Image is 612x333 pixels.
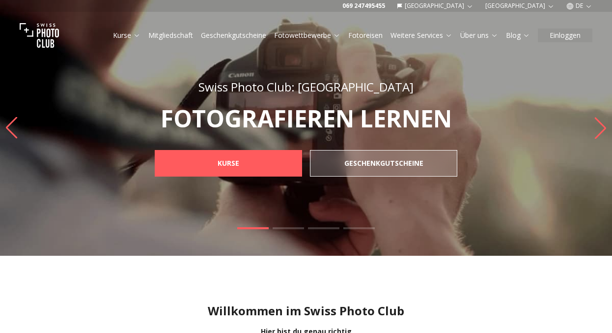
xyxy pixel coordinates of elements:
[270,29,344,42] button: Fotowettbewerbe
[387,29,456,42] button: Weitere Services
[144,29,197,42] button: Mitgliedschaft
[456,29,502,42] button: Über uns
[390,30,452,40] a: Weitere Services
[197,29,270,42] button: Geschenkgutscheine
[344,29,387,42] button: Fotoreisen
[198,79,414,95] span: Swiss Photo Club: [GEOGRAPHIC_DATA]
[344,158,423,168] b: GESCHENKGUTSCHEINE
[113,30,140,40] a: Kurse
[20,16,59,55] img: Swiss photo club
[348,30,383,40] a: Fotoreisen
[109,29,144,42] button: Kurse
[155,150,302,177] a: KURSE
[201,30,266,40] a: Geschenkgutscheine
[506,30,530,40] a: Blog
[133,107,479,130] p: FOTOGRAFIEREN LERNEN
[460,30,498,40] a: Über uns
[148,30,193,40] a: Mitgliedschaft
[538,29,592,42] button: Einloggen
[274,30,340,40] a: Fotowettbewerbe
[8,303,604,319] h1: Willkommen im Swiss Photo Club
[342,2,385,10] a: 069 247495455
[310,150,457,177] a: GESCHENKGUTSCHEINE
[218,158,239,168] b: KURSE
[502,29,534,42] button: Blog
